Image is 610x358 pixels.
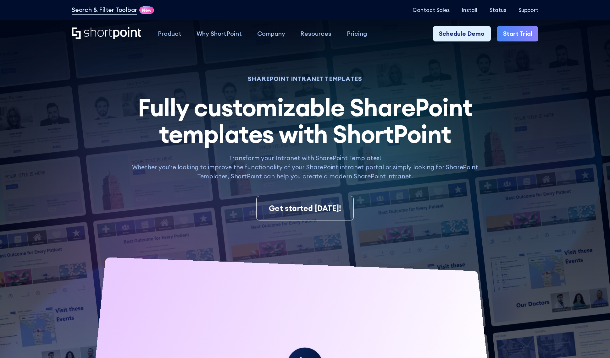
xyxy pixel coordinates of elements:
div: Pricing [347,29,367,38]
a: Search & Filter Toolbar [72,5,137,14]
a: Pricing [339,26,375,41]
a: Status [490,7,506,14]
a: Install [462,7,477,14]
a: Contact Sales [413,7,450,14]
a: Home [72,27,143,41]
a: Start Trial [497,26,538,41]
a: Support [518,7,538,14]
a: Why ShortPoint [189,26,250,41]
a: Product [150,26,189,41]
a: Get started [DATE]! [256,196,354,220]
a: Resources [293,26,339,41]
span: Fully customizable SharePoint templates with ShortPoint [138,92,472,149]
h1: SHAREPOINT INTRANET TEMPLATES [127,76,484,82]
div: Product [158,29,181,38]
div: Get started [DATE]! [269,203,341,214]
a: Schedule Demo [433,26,491,41]
a: Company [250,26,293,41]
div: Company [257,29,285,38]
div: Why ShortPoint [197,29,242,38]
p: Transform your Intranet with SharePoint Templates! Whether you're looking to improve the function... [127,154,484,181]
div: Resources [300,29,331,38]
